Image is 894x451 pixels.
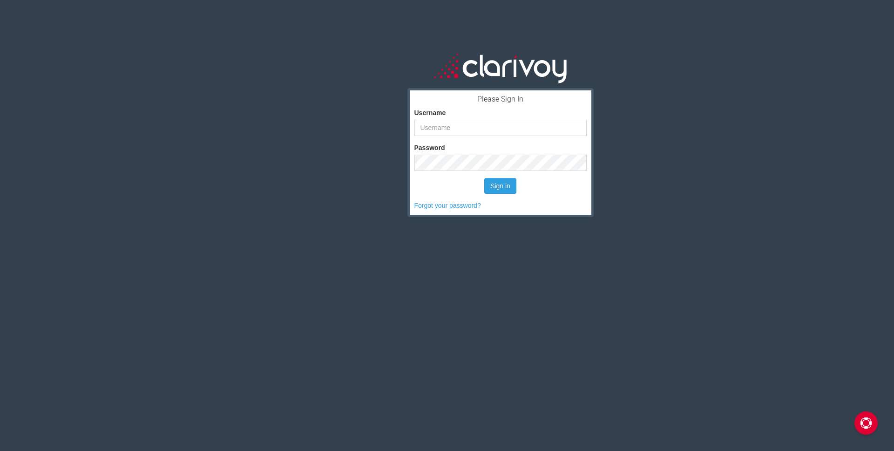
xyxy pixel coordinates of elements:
a: Forgot your password? [414,202,481,209]
input: Username [414,120,587,136]
h3: Please Sign In [414,95,587,103]
label: Username [414,108,446,117]
label: Password [414,143,445,152]
img: clarivoy_whitetext_transbg.svg [434,51,567,84]
button: Sign in [484,178,516,194]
